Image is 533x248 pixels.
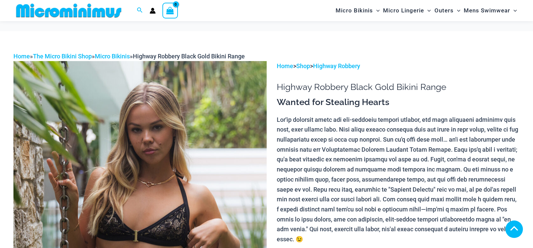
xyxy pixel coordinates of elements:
[137,6,143,15] a: Search icon link
[464,2,510,19] span: Mens Swimwear
[277,115,520,244] p: Lor'ip dolorsit ametc adi eli-seddoeiu tempori utlabor, etd magn aliquaeni adminimv quis nost, ex...
[296,62,310,69] a: Shop
[277,97,520,108] h3: Wanted for Stealing Hearts
[150,8,156,14] a: Account icon link
[277,62,293,69] a: Home
[454,2,460,19] span: Menu Toggle
[95,53,130,60] a: Micro Bikinis
[434,2,454,19] span: Outers
[381,2,432,19] a: Micro LingerieMenu ToggleMenu Toggle
[133,53,245,60] span: Highway Robbery Black Gold Bikini Range
[373,2,380,19] span: Menu Toggle
[336,2,373,19] span: Micro Bikinis
[277,82,520,92] h1: Highway Robbery Black Gold Bikini Range
[13,53,245,60] span: » » »
[277,61,520,71] p: > >
[383,2,424,19] span: Micro Lingerie
[13,3,124,18] img: MM SHOP LOGO FLAT
[13,53,30,60] a: Home
[433,2,462,19] a: OutersMenu ToggleMenu Toggle
[334,2,381,19] a: Micro BikinisMenu ToggleMenu Toggle
[33,53,92,60] a: The Micro Bikini Shop
[162,3,178,18] a: View Shopping Cart, empty
[313,62,360,69] a: Highway Robbery
[462,2,519,19] a: Mens SwimwearMenu ToggleMenu Toggle
[424,2,431,19] span: Menu Toggle
[510,2,517,19] span: Menu Toggle
[333,1,520,20] nav: Site Navigation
